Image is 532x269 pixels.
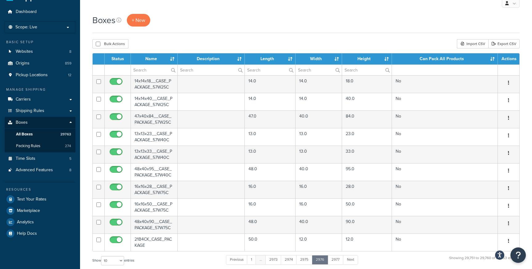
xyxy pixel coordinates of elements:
[5,69,75,81] li: Pickup Locations
[16,108,44,114] span: Shipping Rules
[245,181,296,198] td: 16.0
[392,181,498,198] td: No
[245,163,296,181] td: 48.0
[5,187,75,192] div: Resources
[392,75,498,93] td: No
[5,117,75,152] li: Boxes
[131,181,178,198] td: 16x16x28__CASE_PACKAGE_57W75C
[256,255,266,264] a: …
[5,217,75,228] a: Analytics
[392,53,498,64] th: Can Pack All Products : activate to sort column ascending
[5,140,75,152] li: Packing Rules
[131,234,178,251] td: 21B4CK_CASE_PACKAGE
[5,228,75,239] a: Help Docs
[392,198,498,216] td: No
[16,156,35,161] span: Time Slots
[5,58,75,69] li: Origins
[245,75,296,93] td: 14.0
[5,87,75,92] div: Manage Shipping
[92,256,134,265] label: Show entries
[5,164,75,176] a: Advanced Features 8
[5,194,75,205] a: Test Your Rates
[17,197,46,202] span: Test Your Rates
[16,143,40,149] span: Packing Rules
[449,255,520,268] div: Showing 29,751 to 29,760 of 29,763 entries
[342,65,392,75] input: Search
[101,256,124,265] select: Showentries
[392,163,498,181] td: No
[343,255,358,264] a: Next
[65,61,71,66] span: 859
[392,110,498,128] td: No
[60,132,71,137] span: 29763
[312,255,328,264] a: 2976
[5,46,75,57] a: Websites 8
[132,17,145,24] span: + New
[68,72,71,78] span: 12
[5,140,75,152] a: Packing Rules 274
[392,93,498,110] td: No
[131,198,178,216] td: 16x16x50__CASE_PACKAGE_57W75C
[5,6,75,18] a: Dashboard
[342,234,392,251] td: 12.0
[342,181,392,198] td: 28.0
[245,53,296,64] th: Length : activate to sort column ascending
[245,93,296,110] td: 14.0
[342,93,392,110] td: 40.0
[178,53,245,64] th: Description : activate to sort column ascending
[296,65,342,75] input: Search
[131,110,178,128] td: 47x40x84__CASE_PACKAGE_57W25C
[457,39,488,48] div: Import CSV
[342,198,392,216] td: 50.0
[510,247,526,263] button: Open Resource Center
[5,129,75,140] li: All Boxes
[342,163,392,181] td: 95.0
[226,255,248,264] a: Previous
[488,39,520,48] a: Export CSV
[245,128,296,146] td: 13.0
[131,75,178,93] td: 14x14x18__CASE_PACKAGE_57W25C
[131,53,178,64] th: Name : activate to sort column ascending
[131,146,178,163] td: 13x13x33__CASE_PACKAGE_57W40C
[5,39,75,45] div: Basic Setup
[5,117,75,128] a: Boxes
[296,128,342,146] td: 13.0
[296,110,342,128] td: 40.0
[247,255,256,264] a: 1
[296,181,342,198] td: 16.0
[5,164,75,176] li: Advanced Features
[17,208,40,213] span: Marketplace
[131,65,177,75] input: Search
[16,168,53,173] span: Advanced Features
[178,65,244,75] input: Search
[16,9,37,14] span: Dashboard
[5,58,75,69] a: Origins 859
[15,25,37,30] span: Scope: Live
[342,146,392,163] td: 33.0
[5,153,75,164] li: Time Slots
[498,53,519,64] th: Actions
[328,255,344,264] a: 2977
[265,255,281,264] a: 2973
[296,53,342,64] th: Width : activate to sort column ascending
[245,216,296,234] td: 48.0
[5,94,75,105] li: Carriers
[342,216,392,234] td: 90.0
[296,163,342,181] td: 40.0
[16,61,30,66] span: Origins
[131,93,178,110] td: 14x14x40__CASE_PACKAGE_57W25C
[69,156,71,161] span: 5
[342,53,392,64] th: Height : activate to sort column ascending
[5,105,75,117] a: Shipping Rules
[5,69,75,81] a: Pickup Locations 12
[69,49,71,54] span: 8
[5,129,75,140] a: All Boxes 29763
[5,205,75,216] li: Marketplace
[342,128,392,146] td: 23.0
[296,75,342,93] td: 14.0
[296,216,342,234] td: 40.0
[5,153,75,164] a: Time Slots 5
